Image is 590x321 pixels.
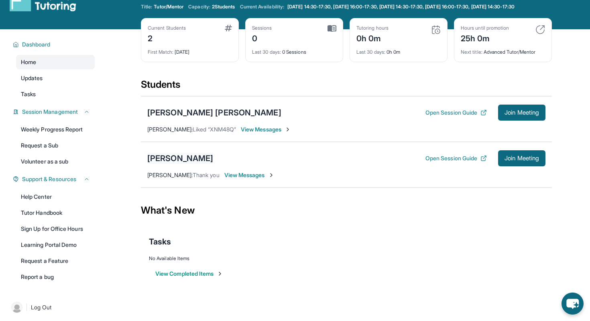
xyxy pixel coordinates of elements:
img: card [225,25,232,31]
a: Report a bug [16,270,95,284]
span: Tasks [149,236,171,247]
span: [PERSON_NAME] : [147,126,193,133]
span: View Messages [241,125,291,133]
span: Session Management [22,108,78,116]
button: Join Meeting [498,150,545,166]
button: View Completed Items [155,270,223,278]
span: Last 30 days : [356,49,385,55]
span: 2 Students [212,4,235,10]
span: Dashboard [22,40,51,48]
span: Capacity: [188,4,210,10]
div: No Available Items [149,255,544,262]
a: Volunteer as a sub [16,154,95,169]
a: Weekly Progress Report [16,122,95,137]
span: First Match : [148,49,173,55]
span: Thank you [193,172,220,178]
div: What's New [141,193,552,228]
div: Sessions [252,25,272,31]
a: Learning Portal Demo [16,238,95,252]
div: Tutoring hours [356,25,389,31]
a: Home [16,55,95,69]
div: [PERSON_NAME] [PERSON_NAME] [147,107,281,118]
span: Support & Resources [22,175,76,183]
div: 25h 0m [461,31,509,44]
span: Tutor/Mentor [154,4,183,10]
div: 0h 0m [356,44,441,55]
span: View Messages [224,171,275,179]
span: | [26,303,28,312]
span: Updates [21,74,43,82]
span: Next title : [461,49,482,55]
button: Open Session Guide [425,154,487,162]
span: Tasks [21,90,36,98]
button: Support & Resources [19,175,90,183]
div: [PERSON_NAME] [147,153,213,164]
div: Students [141,78,552,96]
span: Home [21,58,36,66]
span: [DATE] 14:30-17:30, [DATE] 16:00-17:30, [DATE] 14:30-17:30, [DATE] 16:00-17:30, [DATE] 14:30-17:30 [287,4,515,10]
div: 0h 0m [356,31,389,44]
a: Sign Up for Office Hours [16,222,95,236]
img: card [535,25,545,34]
span: Log Out [31,303,52,311]
img: card [431,25,441,34]
a: Tutor Handbook [16,206,95,220]
div: 0 [252,31,272,44]
div: 0 Sessions [252,44,336,55]
span: Liked “XNM48Q” [193,126,236,133]
span: Join Meeting [505,110,539,115]
div: Current Students [148,25,186,31]
span: Last 30 days : [252,49,281,55]
a: Updates [16,71,95,85]
a: Request a Sub [16,138,95,153]
button: Session Management [19,108,90,116]
a: Request a Feature [16,254,95,268]
div: Advanced Tutor/Mentor [461,44,545,55]
button: Join Meeting [498,105,545,121]
img: user-img [11,302,22,313]
a: [DATE] 14:30-17:30, [DATE] 16:00-17:30, [DATE] 14:30-17:30, [DATE] 16:00-17:30, [DATE] 14:30-17:30 [286,4,516,10]
span: [PERSON_NAME] : [147,172,193,178]
a: Help Center [16,190,95,204]
span: Title: [141,4,152,10]
div: Hours until promotion [461,25,509,31]
img: card [328,25,336,32]
button: chat-button [562,293,584,315]
span: Join Meeting [505,156,539,161]
a: |Log Out [8,299,95,316]
div: 2 [148,31,186,44]
span: Current Availability: [240,4,284,10]
div: [DATE] [148,44,232,55]
button: Open Session Guide [425,109,487,117]
a: Tasks [16,87,95,101]
button: Dashboard [19,40,90,48]
img: Chevron-Right [268,172,275,178]
img: Chevron-Right [285,126,291,133]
